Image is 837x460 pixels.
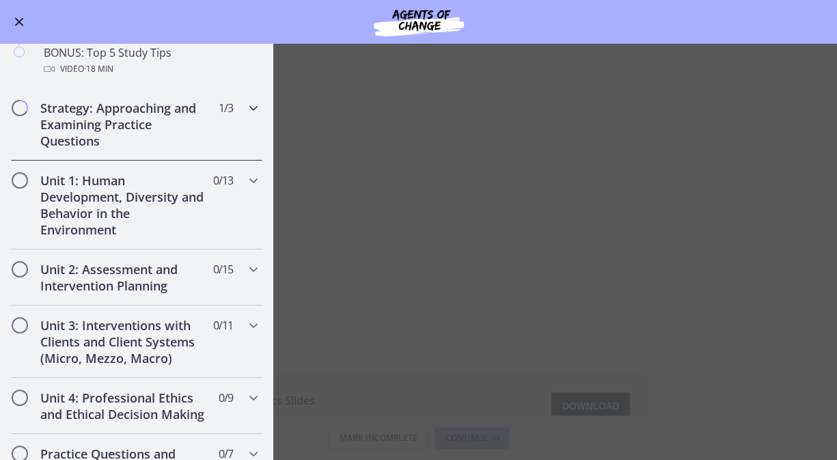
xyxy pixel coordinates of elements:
h2: Unit 3: Interventions with Clients and Client Systems (Micro, Mezzo, Macro) [40,317,207,366]
span: 0 / 13 [213,172,233,189]
h2: Strategy: Approaching and Examining Practice Questions [40,100,207,149]
div: Video [44,61,257,77]
span: 0 / 9 [219,390,233,406]
span: 0 / 11 [213,317,233,334]
span: · 18 min [84,61,113,77]
h2: Unit 2: Assessment and Intervention Planning [40,261,207,294]
span: 1 / 3 [219,100,233,116]
span: 0 / 15 [213,261,233,278]
h2: Unit 4: Professional Ethics and Ethical Decision Making [40,390,207,422]
div: BONUS: Top 5 Study Tips [44,44,257,77]
button: Enable menu [11,14,27,30]
img: Agents of Change [337,5,501,38]
h2: Unit 1: Human Development, Diversity and Behavior in the Environment [40,172,207,238]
